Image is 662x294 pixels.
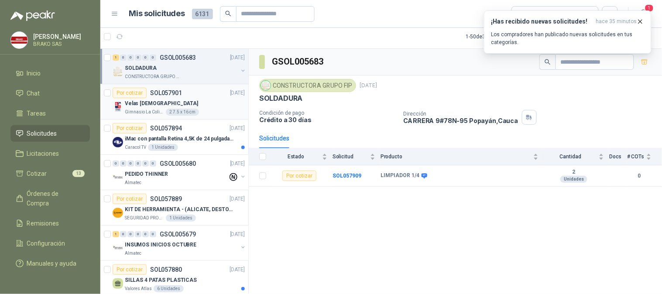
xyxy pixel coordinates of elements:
[517,9,535,19] div: Todas
[544,154,597,160] span: Cantidad
[10,105,90,122] a: Tareas
[230,195,245,203] p: [DATE]
[360,82,377,90] p: [DATE]
[27,189,82,208] span: Órdenes de Compra
[10,65,90,82] a: Inicio
[150,90,182,96] p: SOL057901
[113,55,119,61] div: 1
[113,208,123,218] img: Company Logo
[160,161,196,167] p: GSOL005680
[225,10,231,17] span: search
[125,241,196,249] p: INSUMOS INICIOS OCTUBRE
[113,243,123,253] img: Company Logo
[259,94,302,103] p: SOLDADURA
[166,215,196,222] div: 1 Unidades
[113,158,247,186] a: 0 0 0 0 0 0 GSOL005680[DATE] Company LogoPEDIDO THINNERAlmatec
[113,264,147,275] div: Por cotizar
[113,194,147,204] div: Por cotizar
[271,154,320,160] span: Estado
[129,7,185,20] h1: Mis solicitudes
[125,215,164,222] p: SEGURIDAD PROVISER LTDA
[261,81,271,90] img: Company Logo
[333,173,361,179] b: SOL057909
[259,116,397,123] p: Crédito a 30 días
[230,124,245,133] p: [DATE]
[100,190,248,226] a: Por cotizarSOL057889[DATE] Company LogoKIT DE HERRAMIENTA - (ALICATE, DESTORNILLADOR,LLAVE DE EXP...
[230,89,245,97] p: [DATE]
[125,250,141,257] p: Almatec
[27,149,59,158] span: Licitaciones
[150,125,182,131] p: SOL057894
[271,148,333,165] th: Estado
[333,154,368,160] span: Solicitud
[10,10,55,21] img: Logo peakr
[10,235,90,252] a: Configuración
[11,32,27,48] img: Company Logo
[645,4,654,12] span: 1
[27,89,40,98] span: Chat
[10,145,90,162] a: Licitaciones
[120,161,127,167] div: 0
[113,161,119,167] div: 0
[10,165,90,182] a: Cotizar13
[27,239,65,248] span: Configuración
[33,34,88,40] p: [PERSON_NAME]
[381,154,532,160] span: Producto
[160,55,196,61] p: GSOL005683
[125,170,168,178] p: PEDIDO THINNER
[404,111,518,117] p: Dirección
[636,6,652,22] button: 1
[135,231,141,237] div: 0
[113,102,123,112] img: Company Logo
[113,231,119,237] div: 1
[125,99,198,108] p: Velas [DEMOGRAPHIC_DATA]
[125,205,233,214] p: KIT DE HERRAMIENTA - (ALICATE, DESTORNILLADOR,LLAVE DE EXPANSION, CRUCETA,LLAVE FIJA)
[466,30,523,44] div: 1 - 50 de 3873
[100,84,248,120] a: Por cotizarSOL057901[DATE] Company LogoVelas [DEMOGRAPHIC_DATA]Gimnasio La Colina2 7.5 x 16 cm
[150,55,156,61] div: 0
[148,144,178,151] div: 1 Unidades
[230,230,245,239] p: [DATE]
[127,55,134,61] div: 0
[560,176,587,183] div: Unidades
[125,144,146,151] p: Caracol TV
[113,66,123,77] img: Company Logo
[113,88,147,98] div: Por cotizar
[113,229,247,257] a: 1 0 0 0 0 0 GSOL005679[DATE] Company LogoINSUMOS INICIOS OCTUBREAlmatec
[10,125,90,142] a: Solicitudes
[113,52,247,80] a: 1 0 0 0 0 0 GSOL005683[DATE] Company LogoSOLDADURACONSTRUCTORA GRUPO FIP
[135,161,141,167] div: 0
[100,120,248,155] a: Por cotizarSOL057894[DATE] Company LogoiMac con pantalla Retina 4,5K de 24 pulgadas M4Caracol TV1...
[135,55,141,61] div: 0
[125,109,164,116] p: Gimnasio La Colina
[27,68,41,78] span: Inicio
[27,109,46,118] span: Tareas
[381,172,419,179] b: LIMPIADOR 1/4
[10,85,90,102] a: Chat
[150,231,156,237] div: 0
[125,73,180,80] p: CONSTRUCTORA GRUPO FIP
[259,133,289,143] div: Solicitudes
[142,55,149,61] div: 0
[113,172,123,183] img: Company Logo
[125,276,197,284] p: SILLAS 4 PATAS PLASTICAS
[282,171,316,181] div: Por cotizar
[125,285,152,292] p: Valores Atlas
[166,109,199,116] div: 2 7.5 x 16 cm
[150,161,156,167] div: 0
[160,231,196,237] p: GSOL005679
[333,148,381,165] th: Solicitud
[404,117,518,124] p: CARRERA 9#78N-95 Popayán , Cauca
[27,219,59,228] span: Remisiones
[259,110,397,116] p: Condición de pago
[230,54,245,62] p: [DATE]
[127,231,134,237] div: 0
[33,41,88,47] p: BRAKO SAS
[491,31,644,46] p: Los compradores han publicado nuevas solicitudes en tus categorías.
[609,148,627,165] th: Docs
[154,285,184,292] div: 6 Unidades
[113,137,123,147] img: Company Logo
[192,9,213,19] span: 6131
[10,255,90,272] a: Manuales y ayuda
[120,55,127,61] div: 0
